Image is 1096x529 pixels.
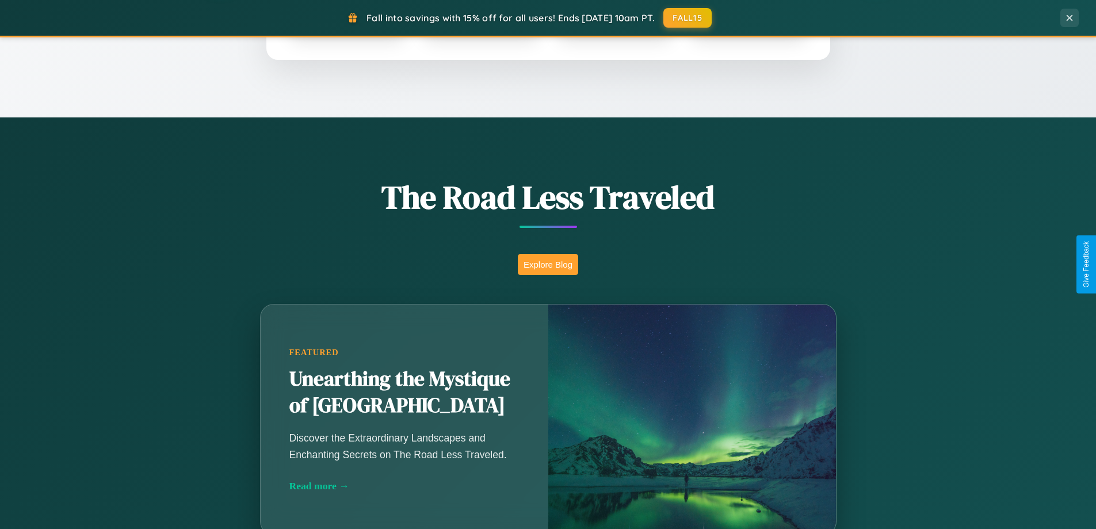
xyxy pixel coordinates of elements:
h1: The Road Less Traveled [203,175,893,219]
button: FALL15 [663,8,712,28]
span: Fall into savings with 15% off for all users! Ends [DATE] 10am PT. [366,12,655,24]
div: Featured [289,348,520,357]
div: Give Feedback [1082,241,1090,288]
div: Read more → [289,480,520,492]
p: Discover the Extraordinary Landscapes and Enchanting Secrets on The Road Less Traveled. [289,430,520,462]
h2: Unearthing the Mystique of [GEOGRAPHIC_DATA] [289,366,520,419]
button: Explore Blog [518,254,578,275]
